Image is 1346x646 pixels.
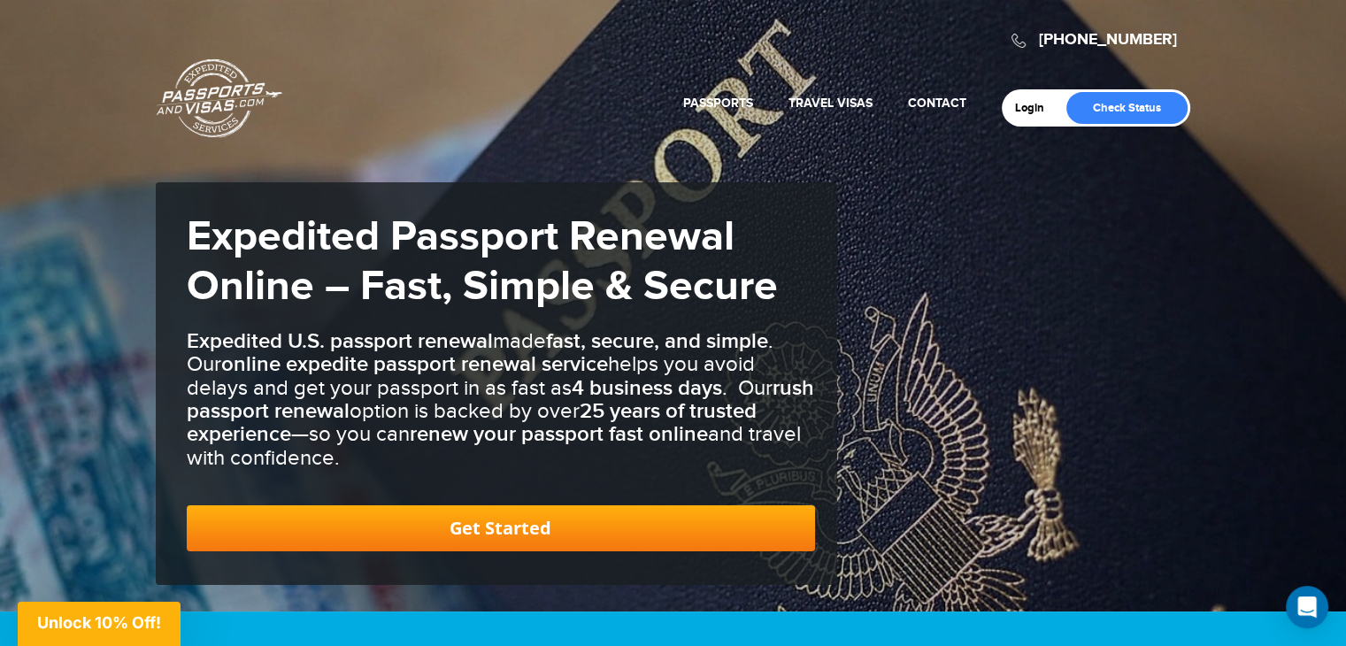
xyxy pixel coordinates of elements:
span: Unlock 10% Off! [37,613,161,632]
b: 25 years of trusted experience [187,398,757,447]
a: Passports [683,96,753,111]
b: Expedited U.S. passport renewal [187,328,493,354]
h3: made . Our helps you avoid delays and get your passport in as fast as . Our option is backed by o... [187,330,815,470]
a: Get Started [187,505,815,551]
a: Contact [908,96,966,111]
a: Check Status [1066,92,1188,124]
b: renew your passport fast online [410,421,708,447]
a: Login [1015,101,1057,115]
b: rush passport renewal [187,375,814,424]
a: Passports & [DOMAIN_NAME] [157,58,282,138]
a: [PHONE_NUMBER] [1039,30,1177,50]
strong: Expedited Passport Renewal Online – Fast, Simple & Secure [187,211,778,312]
div: Unlock 10% Off! [18,602,181,646]
b: fast, secure, and simple [546,328,768,354]
b: online expedite passport renewal service [221,351,608,377]
div: Open Intercom Messenger [1286,586,1328,628]
b: 4 business days [572,375,722,401]
a: Travel Visas [788,96,873,111]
